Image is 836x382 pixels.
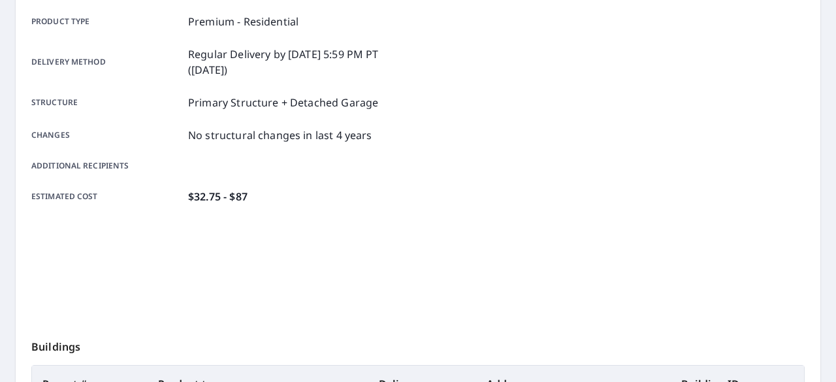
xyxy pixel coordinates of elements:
p: Regular Delivery by [DATE] 5:59 PM PT ([DATE]) [188,46,410,78]
p: Changes [31,127,183,143]
p: $32.75 - $87 [188,189,248,204]
p: Additional recipients [31,160,183,172]
p: Premium - Residential [188,14,298,29]
p: Product type [31,14,183,29]
p: Structure [31,95,183,110]
p: Buildings [31,323,805,365]
p: Primary Structure + Detached Garage [188,95,378,110]
p: No structural changes in last 4 years [188,127,372,143]
p: Delivery method [31,46,183,78]
p: Estimated cost [31,189,183,204]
